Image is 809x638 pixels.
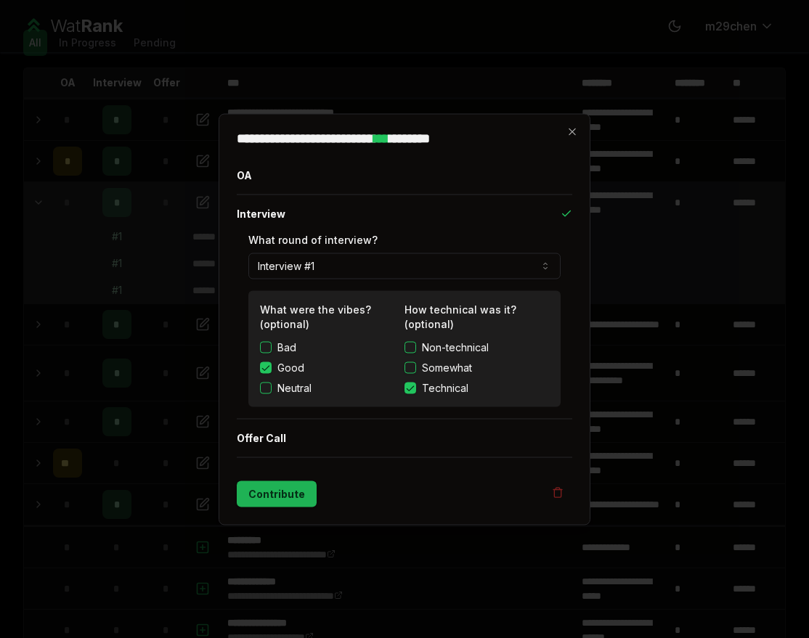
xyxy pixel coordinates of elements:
label: What round of interview? [248,233,378,245]
button: Non-technical [404,341,416,353]
label: Bad [277,340,296,354]
button: OA [237,156,572,194]
button: Interview [237,195,572,232]
button: Somewhat [404,361,416,373]
span: Non-technical [422,340,489,354]
button: Offer Call [237,419,572,457]
span: Technical [422,380,468,395]
button: Technical [404,382,416,393]
span: Somewhat [422,360,472,375]
div: Interview [237,232,572,418]
label: What were the vibes? (optional) [260,303,371,330]
label: How technical was it? (optional) [404,303,516,330]
label: Good [277,360,304,375]
label: Neutral [277,380,312,395]
button: Contribute [237,480,317,507]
